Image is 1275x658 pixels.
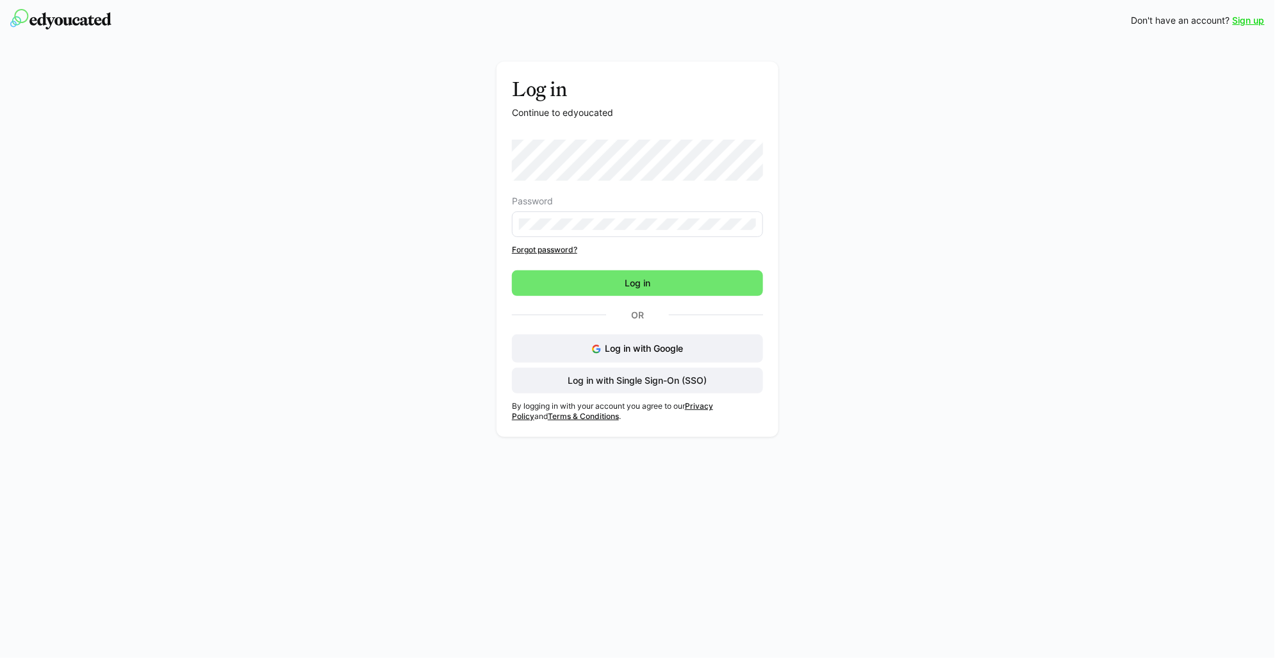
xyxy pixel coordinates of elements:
[512,77,763,101] h3: Log in
[512,401,763,422] p: By logging in with your account you agree to our and .
[512,270,763,296] button: Log in
[566,374,709,387] span: Log in with Single Sign-On (SSO)
[623,277,652,290] span: Log in
[512,245,763,255] a: Forgot password?
[606,306,669,324] p: Or
[512,368,763,393] button: Log in with Single Sign-On (SSO)
[1233,14,1265,27] a: Sign up
[512,401,713,421] a: Privacy Policy
[10,9,111,29] img: edyoucated
[512,196,553,206] span: Password
[512,334,763,363] button: Log in with Google
[548,411,619,421] a: Terms & Conditions
[1131,14,1230,27] span: Don't have an account?
[512,106,763,119] p: Continue to edyoucated
[605,343,684,354] span: Log in with Google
